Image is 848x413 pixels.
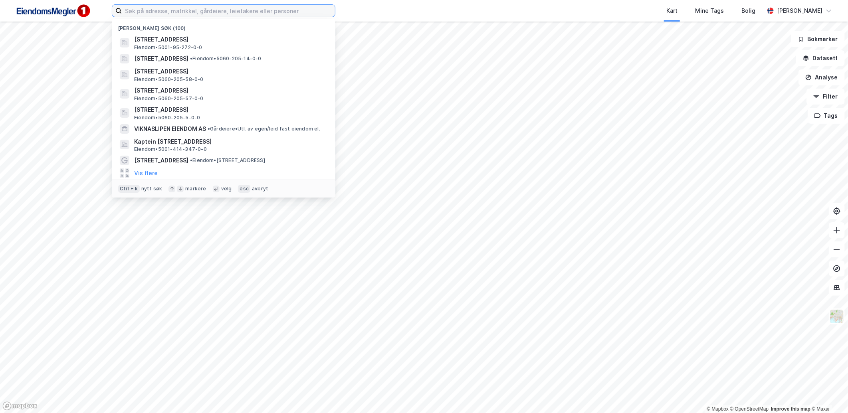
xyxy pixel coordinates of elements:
div: Mine Tags [695,6,724,16]
button: Datasett [796,50,845,66]
span: Gårdeiere • Utl. av egen/leid fast eiendom el. [208,126,320,132]
div: Ctrl + k [118,185,140,193]
input: Søk på adresse, matrikkel, gårdeiere, leietakere eller personer [122,5,335,17]
button: Tags [808,108,845,124]
span: • [190,157,192,163]
span: [STREET_ADDRESS] [134,105,326,115]
button: Bokmerker [791,31,845,47]
span: Eiendom • [STREET_ADDRESS] [190,157,265,164]
img: Z [829,309,844,324]
div: esc [238,185,250,193]
span: [STREET_ADDRESS] [134,54,188,63]
div: avbryt [252,186,268,192]
div: Bolig [741,6,755,16]
button: Analyse [798,69,845,85]
a: Improve this map [771,406,810,412]
span: • [208,126,210,132]
iframe: Chat Widget [808,375,848,413]
span: [STREET_ADDRESS] [134,86,326,95]
span: Eiendom • 5060-205-14-0-0 [190,55,262,62]
button: Vis flere [134,168,158,178]
div: [PERSON_NAME] [777,6,822,16]
span: Eiendom • 5060-205-58-0-0 [134,76,204,83]
span: VIKNASLIPEN EIENDOM AS [134,124,206,134]
div: velg [221,186,232,192]
span: [STREET_ADDRESS] [134,35,326,44]
div: Kart [666,6,678,16]
span: Eiendom • 5060-205-5-0-0 [134,115,200,121]
span: [STREET_ADDRESS] [134,156,188,165]
div: [PERSON_NAME] søk (100) [112,19,335,33]
a: Mapbox [707,406,729,412]
a: Mapbox homepage [2,401,38,411]
div: nytt søk [141,186,162,192]
span: Eiendom • 5001-414-347-0-0 [134,146,207,152]
a: OpenStreetMap [730,406,769,412]
span: [STREET_ADDRESS] [134,67,326,76]
span: • [190,55,192,61]
span: Eiendom • 5060-205-57-0-0 [134,95,204,102]
span: Kaptein [STREET_ADDRESS] [134,137,326,146]
div: Kontrollprogram for chat [808,375,848,413]
button: Filter [806,89,845,105]
img: F4PB6Px+NJ5v8B7XTbfpPpyloAAAAASUVORK5CYII= [13,2,93,20]
div: markere [185,186,206,192]
span: Eiendom • 5001-95-272-0-0 [134,44,202,51]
